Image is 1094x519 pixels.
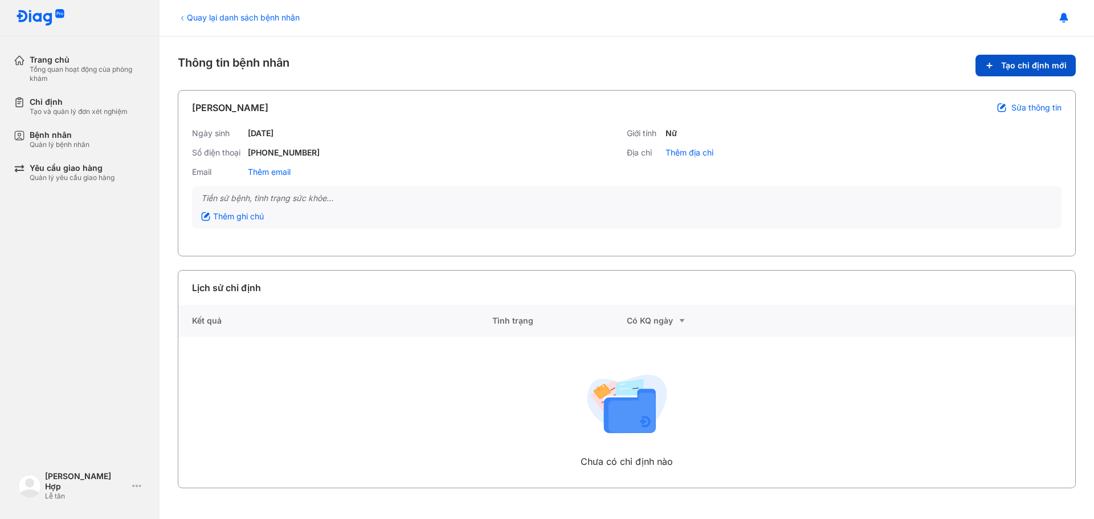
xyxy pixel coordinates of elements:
div: Thêm địa chỉ [666,148,713,158]
div: Quản lý bệnh nhân [30,140,89,149]
div: Yêu cầu giao hàng [30,163,115,173]
div: [PERSON_NAME] Hợp [45,471,128,492]
div: [DATE] [248,128,273,138]
div: Email [192,167,243,177]
div: Chỉ định [30,97,128,107]
div: Chưa có chỉ định nào [581,455,673,468]
div: Lễ tân [45,492,128,501]
div: [PERSON_NAME] [192,101,268,115]
div: Có KQ ngày [627,314,761,328]
img: logo [18,475,41,497]
div: Quản lý yêu cầu giao hàng [30,173,115,182]
div: [PHONE_NUMBER] [248,148,320,158]
span: Tạo chỉ định mới [1001,60,1067,71]
div: Bệnh nhân [30,130,89,140]
div: Số điện thoại [192,148,243,158]
div: Quay lại danh sách bệnh nhân [178,11,300,23]
div: Thêm email [248,167,291,177]
div: Ngày sinh [192,128,243,138]
div: Lịch sử chỉ định [192,281,261,295]
div: Thêm ghi chú [201,211,264,222]
div: Tiền sử bệnh, tình trạng sức khỏe... [201,193,1052,203]
button: Tạo chỉ định mới [975,55,1076,76]
div: Kết quả [178,305,492,337]
div: Tạo và quản lý đơn xét nghiệm [30,107,128,116]
div: Địa chỉ [627,148,661,158]
div: Giới tính [627,128,661,138]
div: Tình trạng [492,305,627,337]
div: Trang chủ [30,55,146,65]
div: Tổng quan hoạt động của phòng khám [30,65,146,83]
img: logo [16,9,65,27]
span: Sửa thông tin [1011,103,1062,113]
div: Thông tin bệnh nhân [178,55,1076,76]
div: Nữ [666,128,677,138]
